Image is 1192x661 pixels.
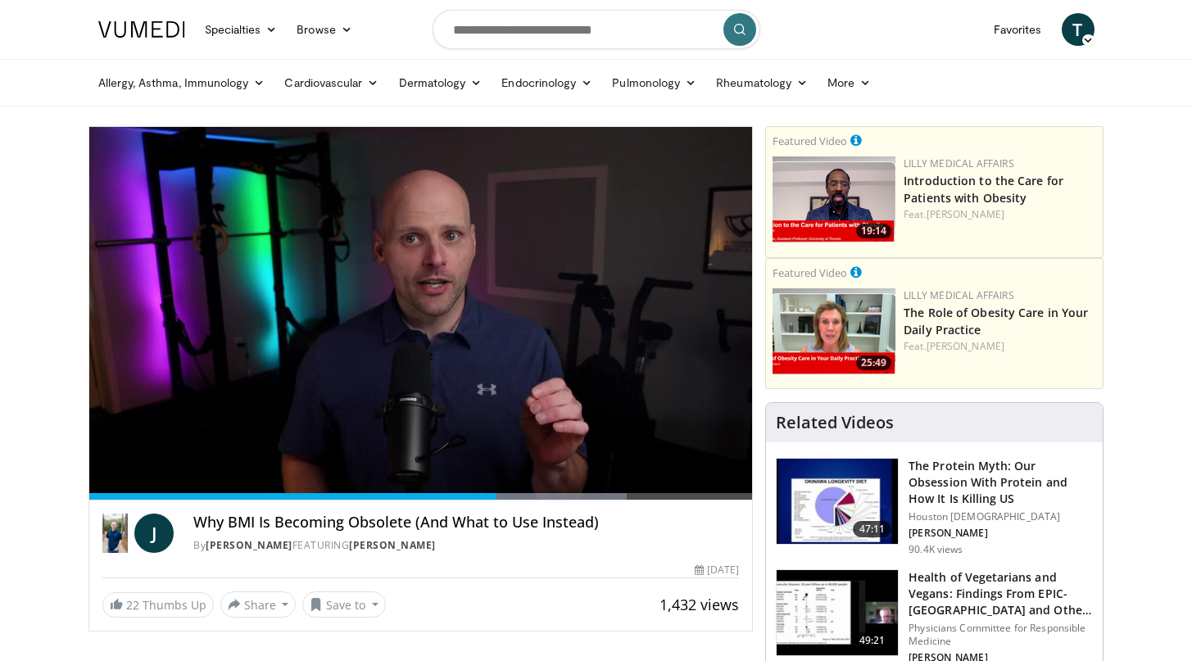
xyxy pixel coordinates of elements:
span: 47:11 [853,521,892,537]
img: acc2e291-ced4-4dd5-b17b-d06994da28f3.png.150x105_q85_crop-smart_upscale.png [773,156,895,242]
a: T [1062,13,1095,46]
span: 1,432 views [659,595,739,614]
span: 49:21 [853,632,892,649]
button: Save to [302,591,386,618]
a: 25:49 [773,288,895,374]
p: Physicians Committee for Responsible Medicine [909,622,1093,648]
img: VuMedi Logo [98,21,185,38]
a: The Role of Obesity Care in Your Daily Practice [904,305,1088,337]
a: Browse [287,13,362,46]
img: e1208b6b-349f-4914-9dd7-f97803bdbf1d.png.150x105_q85_crop-smart_upscale.png [773,288,895,374]
p: [PERSON_NAME] [909,527,1093,540]
a: [PERSON_NAME] [349,538,436,552]
button: Share [220,591,297,618]
a: 22 Thumbs Up [102,592,214,618]
a: Lilly Medical Affairs [904,156,1014,170]
p: Houston [DEMOGRAPHIC_DATA] [909,510,1093,523]
img: b7b8b05e-5021-418b-a89a-60a270e7cf82.150x105_q85_crop-smart_upscale.jpg [777,459,898,544]
a: Specialties [195,13,288,46]
a: 47:11 The Protein Myth: Our Obsession With Protein and How It Is Killing US Houston [DEMOGRAPHIC_... [776,458,1093,556]
div: Feat. [904,339,1096,354]
a: [PERSON_NAME] [927,207,1004,221]
a: 19:14 [773,156,895,242]
a: More [818,66,881,99]
a: Pulmonology [602,66,706,99]
div: Feat. [904,207,1096,222]
a: Cardiovascular [274,66,388,99]
a: Endocrinology [492,66,602,99]
small: Featured Video [773,134,847,148]
img: Dr. Jordan Rennicke [102,514,129,553]
h3: Health of Vegetarians and Vegans: Findings From EPIC-[GEOGRAPHIC_DATA] and Othe… [909,569,1093,618]
h4: Why BMI Is Becoming Obsolete (And What to Use Instead) [193,514,739,532]
span: 22 [126,597,139,613]
img: 606f2b51-b844-428b-aa21-8c0c72d5a896.150x105_q85_crop-smart_upscale.jpg [777,570,898,655]
input: Search topics, interventions [433,10,760,49]
video-js: Video Player [89,127,753,500]
a: Introduction to the Care for Patients with Obesity [904,173,1063,206]
a: Lilly Medical Affairs [904,288,1014,302]
p: 90.4K views [909,543,963,556]
a: [PERSON_NAME] [927,339,1004,353]
span: 19:14 [856,224,891,238]
a: Dermatology [389,66,492,99]
small: Featured Video [773,265,847,280]
a: Favorites [984,13,1052,46]
h3: The Protein Myth: Our Obsession With Protein and How It Is Killing US [909,458,1093,507]
a: Allergy, Asthma, Immunology [88,66,275,99]
span: 25:49 [856,355,891,370]
a: Rheumatology [706,66,818,99]
div: [DATE] [695,563,739,577]
a: [PERSON_NAME] [206,538,292,552]
a: J [134,514,174,553]
h4: Related Videos [776,413,894,432]
div: By FEATURING [193,538,739,553]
